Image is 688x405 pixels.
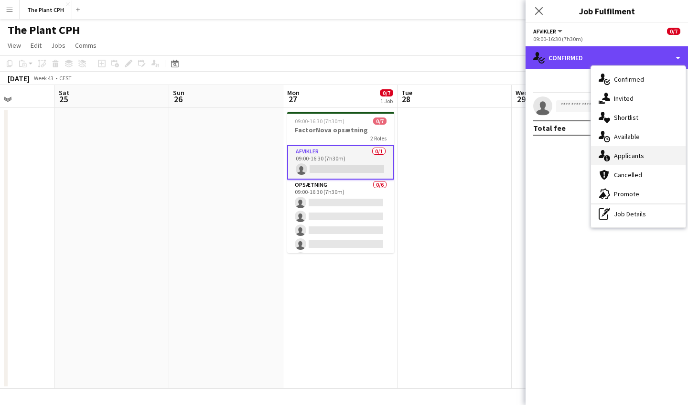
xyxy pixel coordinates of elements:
[373,117,387,125] span: 0/7
[172,94,184,105] span: 26
[57,94,69,105] span: 25
[8,23,80,37] h1: The Plant CPH
[533,28,556,35] span: Afvikler
[591,204,686,224] div: Job Details
[533,35,680,43] div: 09:00-16:30 (7h30m)
[380,97,393,105] div: 1 Job
[533,28,564,35] button: Afvikler
[667,28,680,35] span: 0/7
[614,151,644,160] span: Applicants
[71,39,100,52] a: Comms
[31,41,42,50] span: Edit
[614,171,642,179] span: Cancelled
[8,41,21,50] span: View
[295,117,344,125] span: 09:00-16:30 (7h30m)
[401,88,412,97] span: Tue
[51,41,65,50] span: Jobs
[614,132,640,141] span: Available
[287,145,394,180] app-card-role: Afvikler0/109:00-16:30 (7h30m)
[533,123,566,133] div: Total fee
[8,74,30,83] div: [DATE]
[287,180,394,281] app-card-role: Opsætning0/609:00-16:30 (7h30m)
[32,75,55,82] span: Week 43
[614,190,639,198] span: Promote
[59,75,72,82] div: CEST
[173,88,184,97] span: Sun
[47,39,69,52] a: Jobs
[514,94,528,105] span: 29
[400,94,412,105] span: 28
[516,88,528,97] span: Wed
[286,94,300,105] span: 27
[370,135,387,142] span: 2 Roles
[59,88,69,97] span: Sat
[380,89,393,96] span: 0/7
[614,94,634,103] span: Invited
[287,112,394,253] app-job-card: 09:00-16:30 (7h30m)0/7FactorNova opsætning2 RolesAfvikler0/109:00-16:30 (7h30m) Opsætning0/609:00...
[27,39,45,52] a: Edit
[526,46,688,69] div: Confirmed
[75,41,97,50] span: Comms
[287,88,300,97] span: Mon
[526,5,688,17] h3: Job Fulfilment
[20,0,72,19] button: The Plant CPH
[614,75,644,84] span: Confirmed
[4,39,25,52] a: View
[287,126,394,134] h3: FactorNova opsætning
[614,113,638,122] span: Shortlist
